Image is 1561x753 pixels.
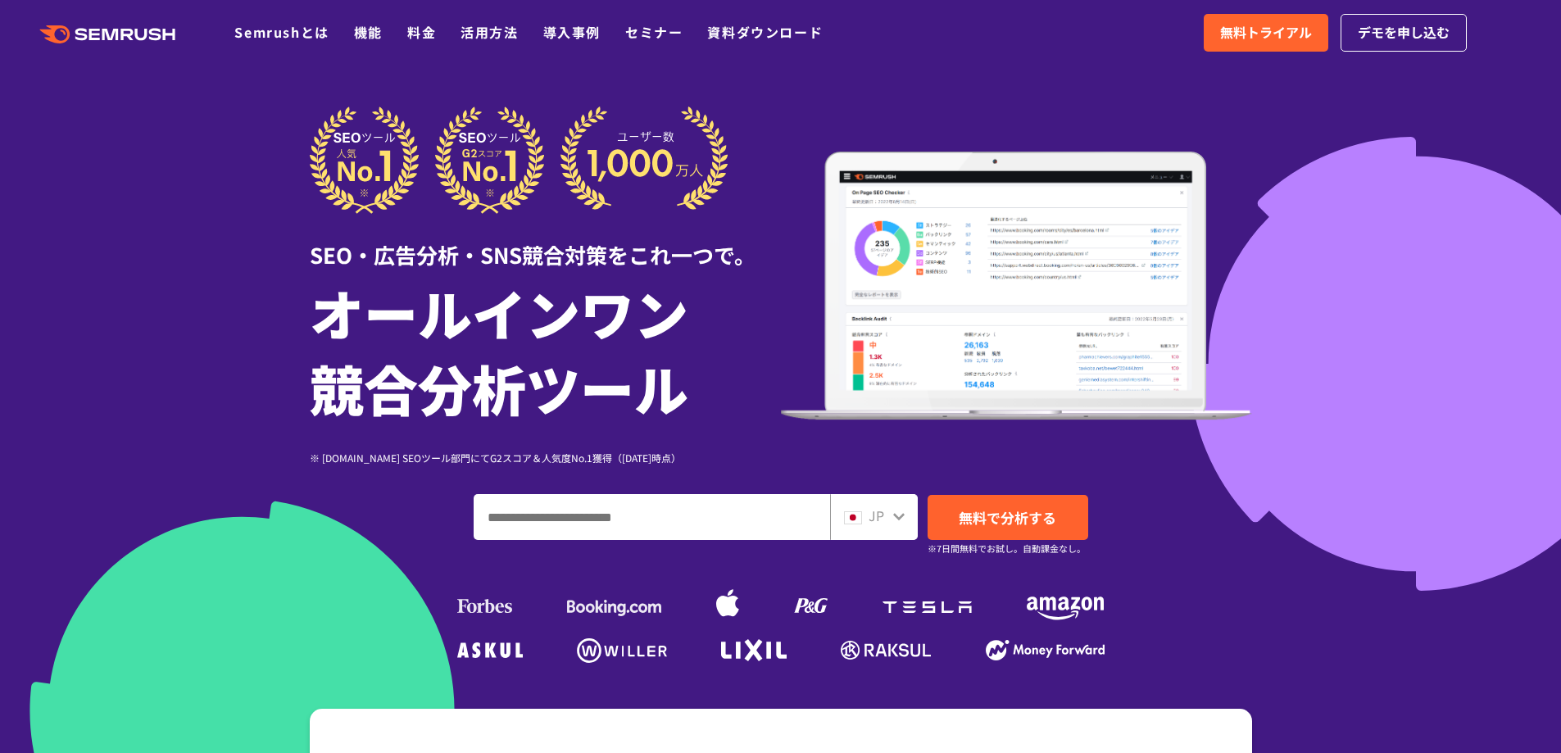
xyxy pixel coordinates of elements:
a: 活用方法 [461,22,518,42]
a: Semrushとは [234,22,329,42]
a: セミナー [625,22,683,42]
input: ドメイン、キーワードまたはURLを入力してください [474,495,829,539]
div: SEO・広告分析・SNS競合対策をこれ一つで。 [310,214,781,270]
div: ※ [DOMAIN_NAME] SEOツール部門にてG2スコア＆人気度No.1獲得（[DATE]時点） [310,450,781,465]
a: 無料で分析する [928,495,1088,540]
span: 無料で分析する [959,507,1056,528]
span: 無料トライアル [1220,22,1312,43]
h1: オールインワン 競合分析ツール [310,274,781,425]
a: 導入事例 [543,22,601,42]
a: 料金 [407,22,436,42]
a: デモを申し込む [1341,14,1467,52]
span: JP [869,506,884,525]
span: デモを申し込む [1358,22,1450,43]
small: ※7日間無料でお試し。自動課金なし。 [928,541,1086,556]
a: 無料トライアル [1204,14,1328,52]
a: 機能 [354,22,383,42]
a: 資料ダウンロード [707,22,823,42]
